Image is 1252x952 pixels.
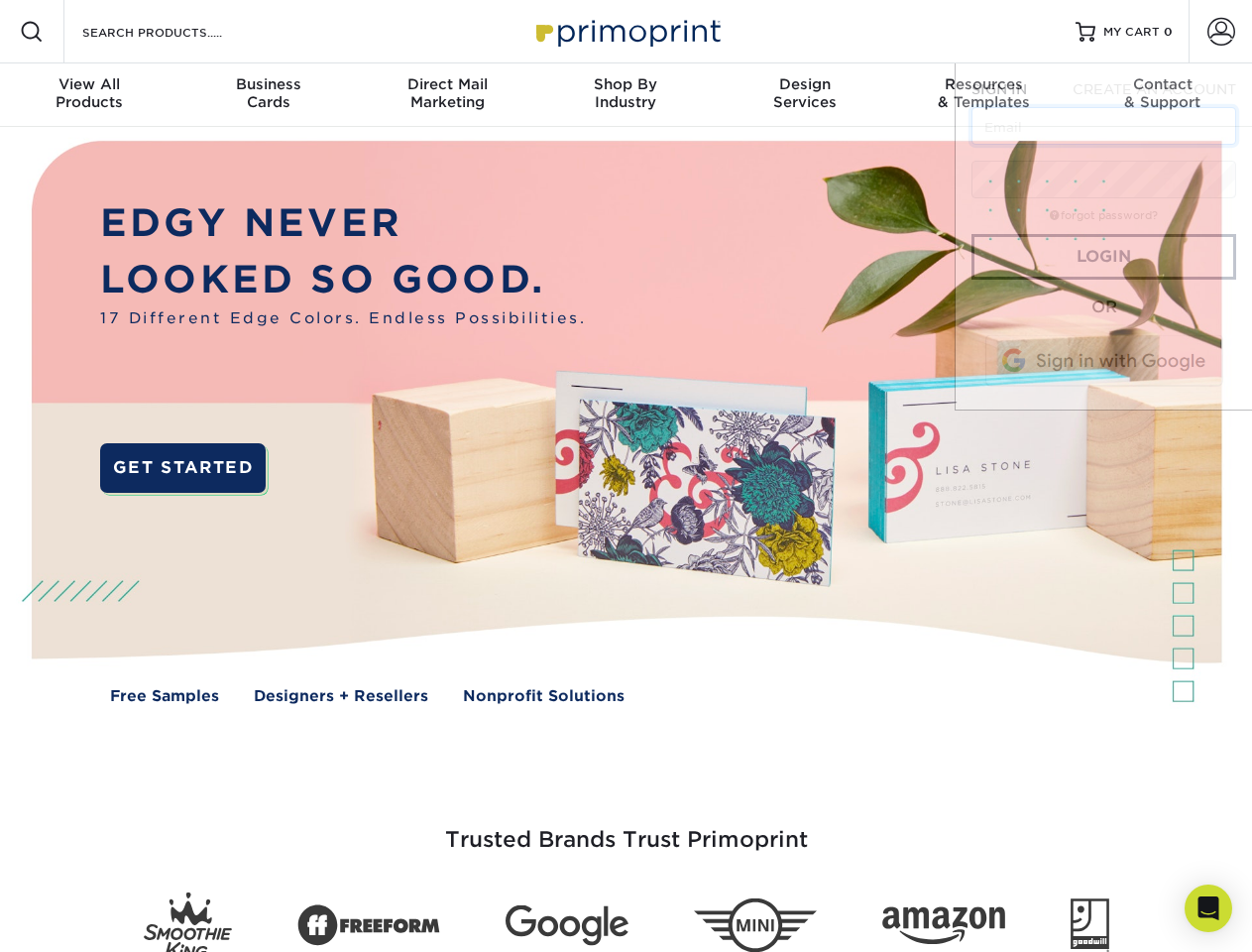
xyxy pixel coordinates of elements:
a: Free Samples [110,685,219,708]
div: Cards [178,75,357,111]
a: BusinessCards [178,63,357,127]
img: Primoprint [527,10,726,53]
a: Designers + Resellers [254,685,428,708]
div: OR [971,296,1236,319]
span: CREATE AN ACCOUNT [1073,81,1236,97]
div: Services [716,75,894,111]
span: Direct Mail [358,75,536,93]
input: SEARCH PRODUCTS..... [80,20,274,44]
a: Login [971,234,1236,280]
div: Marketing [358,75,536,111]
a: Direct MailMarketing [358,63,536,127]
a: DesignServices [716,63,894,127]
span: Resources [894,75,1073,93]
p: EDGY NEVER [100,195,586,252]
span: Shop By [536,75,715,93]
input: Email [971,107,1236,145]
img: Google [506,905,628,946]
div: & Templates [894,75,1073,111]
a: Resources& Templates [894,63,1073,127]
a: GET STARTED [100,443,266,493]
span: 0 [1164,25,1173,39]
span: 17 Different Edge Colors. Endless Possibilities. [100,307,586,330]
h3: Trusted Brands Trust Primoprint [47,779,1206,877]
div: Open Intercom Messenger [1185,885,1232,932]
span: Business [178,75,357,93]
span: MY CART [1103,24,1160,41]
img: Amazon [882,907,1005,945]
span: Design [716,75,894,93]
a: forgot password? [1050,209,1158,222]
span: SIGN IN [971,81,1027,97]
a: Nonprofit Solutions [463,685,625,708]
div: Industry [536,75,715,111]
img: Goodwill [1071,898,1109,952]
a: Shop ByIndustry [536,63,715,127]
p: LOOKED SO GOOD. [100,252,586,308]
